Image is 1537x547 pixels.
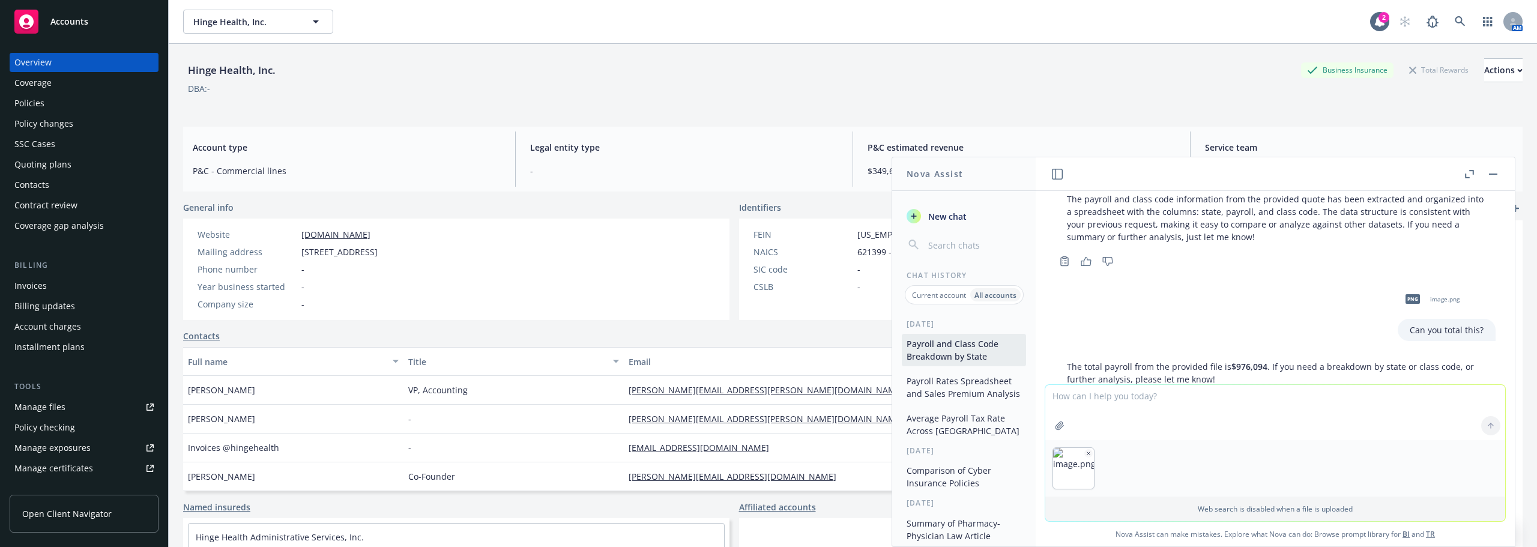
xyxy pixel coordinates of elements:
p: All accounts [974,290,1016,300]
div: Overview [14,53,52,72]
div: Tools [10,381,159,393]
div: pngimage.png [1398,284,1462,314]
a: Coverage gap analysis [10,216,159,235]
div: Company size [198,298,297,310]
span: [PERSON_NAME] [188,413,255,425]
a: SSC Cases [10,134,159,154]
span: - [857,280,860,293]
span: Nova Assist can make mistakes. Explore what Nova can do: Browse prompt library for and [1040,522,1510,546]
div: Mailing address [198,246,297,258]
div: Policies [14,94,44,113]
div: [DATE] [892,498,1036,508]
span: Accounts [50,17,88,26]
div: Billing updates [14,297,75,316]
p: Current account [912,290,966,300]
span: New chat [926,210,967,223]
button: Actions [1484,58,1523,82]
div: Full name [188,355,385,368]
span: [STREET_ADDRESS] [301,246,378,258]
span: Account type [193,141,501,154]
div: SSC Cases [14,134,55,154]
button: Hinge Health, Inc. [183,10,333,34]
div: Manage exposures [14,438,91,458]
div: Phone number [198,263,297,276]
div: Policy changes [14,114,73,133]
span: - [408,441,411,454]
a: [EMAIL_ADDRESS][DOMAIN_NAME] [629,442,779,453]
button: Title [403,347,624,376]
a: Manage files [10,397,159,417]
a: Overview [10,53,159,72]
button: New chat [902,205,1026,227]
a: Accounts [10,5,159,38]
a: Search [1448,10,1472,34]
div: Manage files [14,397,65,417]
a: Installment plans [10,337,159,357]
div: Year business started [198,280,297,293]
div: Policy checking [14,418,75,437]
a: Policy changes [10,114,159,133]
span: [PERSON_NAME] [188,470,255,483]
img: image.png [1053,448,1094,489]
button: Average Payroll Tax Rate Across [GEOGRAPHIC_DATA] [902,408,1026,441]
div: Billing [10,259,159,271]
span: P&C estimated revenue [868,141,1176,154]
a: Named insureds [183,501,250,513]
a: [DOMAIN_NAME] [301,229,370,240]
div: SIC code [753,263,853,276]
div: Total Rewards [1403,62,1475,77]
div: Manage certificates [14,459,93,478]
div: [DATE] [892,319,1036,329]
div: Coverage [14,73,52,92]
span: Hinge Health, Inc. [193,16,297,28]
div: Contract review [14,196,77,215]
div: Coverage gap analysis [14,216,104,235]
span: Service team [1205,141,1513,154]
span: Invoices @hingehealth [188,441,279,454]
span: - [301,280,304,293]
span: $349,687.40 [868,165,1176,177]
input: Search chats [926,237,1021,253]
h1: Nova Assist [907,168,963,180]
a: add [1508,201,1523,216]
span: [PERSON_NAME] [188,384,255,396]
div: Title [408,355,606,368]
div: DBA: - [188,82,210,95]
a: Manage certificates [10,459,159,478]
a: [PERSON_NAME][EMAIL_ADDRESS][DOMAIN_NAME] [629,471,846,482]
div: NAICS [753,246,853,258]
span: png [1406,294,1420,303]
div: Chat History [892,270,1036,280]
div: Account charges [14,317,81,336]
div: CSLB [753,280,853,293]
span: VP, Accounting [408,384,468,396]
span: Co-Founder [408,470,455,483]
div: Contacts [14,175,49,195]
button: Email [624,347,991,376]
a: Contacts [10,175,159,195]
span: - [530,165,838,177]
div: Quoting plans [14,155,71,174]
button: Thumbs down [1098,253,1117,270]
a: [PERSON_NAME][EMAIL_ADDRESS][PERSON_NAME][DOMAIN_NAME] [629,384,913,396]
a: Contacts [183,330,220,342]
a: Report a Bug [1421,10,1445,34]
p: The payroll and class code information from the provided quote has been extracted and organized i... [1067,193,1484,243]
a: Affiliated accounts [739,501,816,513]
a: [PERSON_NAME][EMAIL_ADDRESS][PERSON_NAME][DOMAIN_NAME] [629,413,913,425]
p: Can you total this? [1410,324,1484,336]
button: Comparison of Cyber Insurance Policies [902,461,1026,493]
a: Invoices [10,276,159,295]
div: FEIN [753,228,853,241]
span: $976,094 [1231,361,1267,372]
a: Manage exposures [10,438,159,458]
div: Invoices [14,276,47,295]
a: Billing updates [10,297,159,316]
span: - [857,263,860,276]
span: Open Client Navigator [22,507,112,520]
div: Business Insurance [1301,62,1394,77]
p: Web search is disabled when a file is uploaded [1052,504,1498,514]
span: - [408,413,411,425]
button: Summary of Pharmacy-Physician Law Article [902,513,1026,546]
button: Payroll Rates Spreadsheet and Sales Premium Analysis [902,371,1026,403]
